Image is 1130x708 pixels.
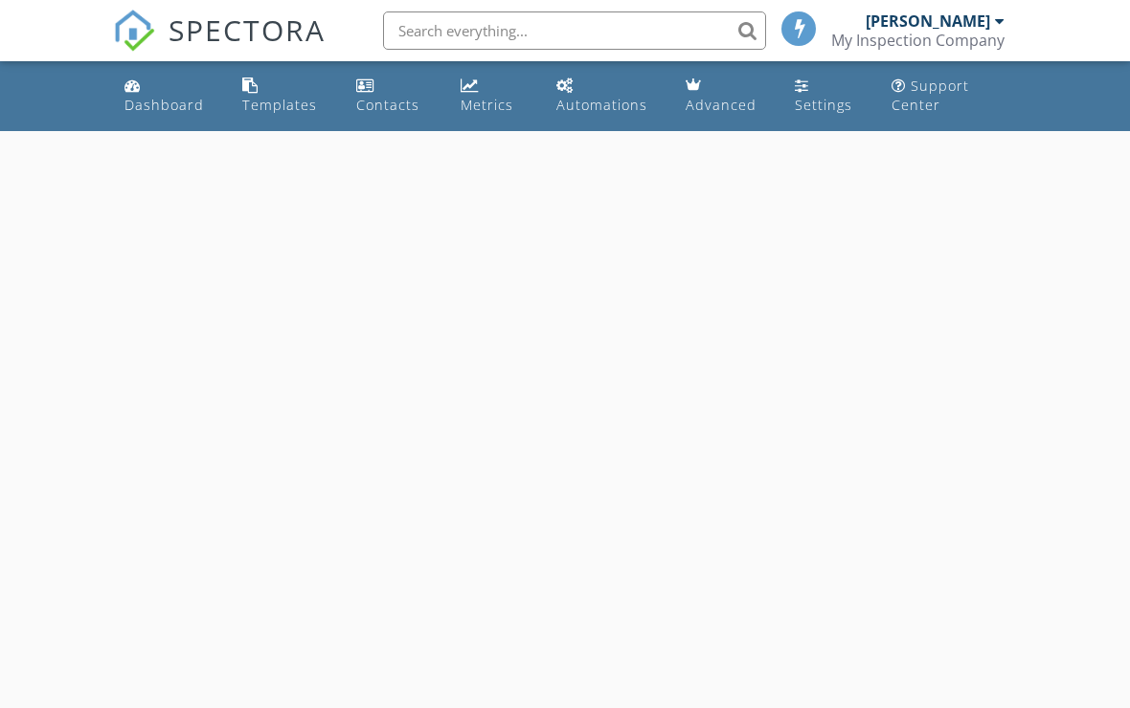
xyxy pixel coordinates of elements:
div: Metrics [461,96,513,114]
a: Metrics [453,69,533,123]
a: SPECTORA [113,26,326,66]
div: My Inspection Company [831,31,1005,50]
a: Contacts [349,69,439,123]
div: Contacts [356,96,419,114]
div: Advanced [686,96,757,114]
a: Support Center [884,69,1013,123]
a: Templates [235,69,333,123]
input: Search everything... [383,11,766,50]
div: Support Center [892,77,969,114]
span: SPECTORA [169,10,326,50]
div: Templates [242,96,317,114]
img: The Best Home Inspection Software - Spectora [113,10,155,52]
div: [PERSON_NAME] [866,11,990,31]
a: Settings [787,69,869,123]
div: Dashboard [124,96,204,114]
div: Automations [556,96,647,114]
a: Automations (Basic) [549,69,662,123]
div: Settings [795,96,852,114]
a: Dashboard [117,69,219,123]
a: Advanced [678,69,772,123]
